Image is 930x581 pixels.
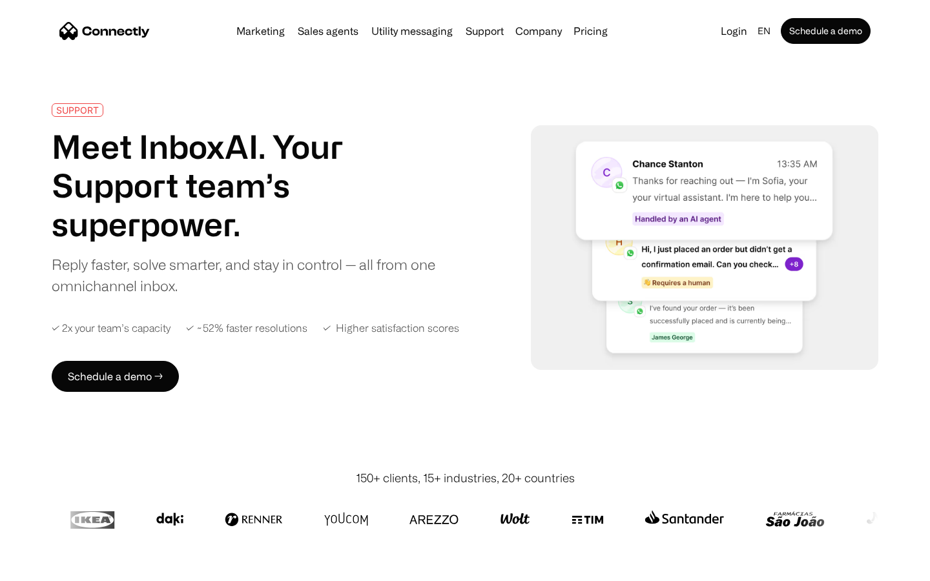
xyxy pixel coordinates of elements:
[512,22,566,40] div: Company
[231,26,290,36] a: Marketing
[56,105,99,115] div: SUPPORT
[52,254,444,296] div: Reply faster, solve smarter, and stay in control — all from one omnichannel inbox.
[716,22,752,40] a: Login
[323,322,459,334] div: ✓ Higher satisfaction scores
[781,18,871,44] a: Schedule a demo
[59,21,150,41] a: home
[752,22,778,40] div: en
[758,22,770,40] div: en
[52,322,170,334] div: ✓ 2x your team’s capacity
[293,26,364,36] a: Sales agents
[52,361,179,392] a: Schedule a demo →
[186,322,307,334] div: ✓ ~52% faster resolutions
[515,22,562,40] div: Company
[356,469,575,487] div: 150+ clients, 15+ industries, 20+ countries
[366,26,458,36] a: Utility messaging
[13,557,77,576] aside: Language selected: English
[52,127,444,243] h1: Meet InboxAI. Your Support team’s superpower.
[460,26,509,36] a: Support
[26,558,77,576] ul: Language list
[568,26,613,36] a: Pricing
